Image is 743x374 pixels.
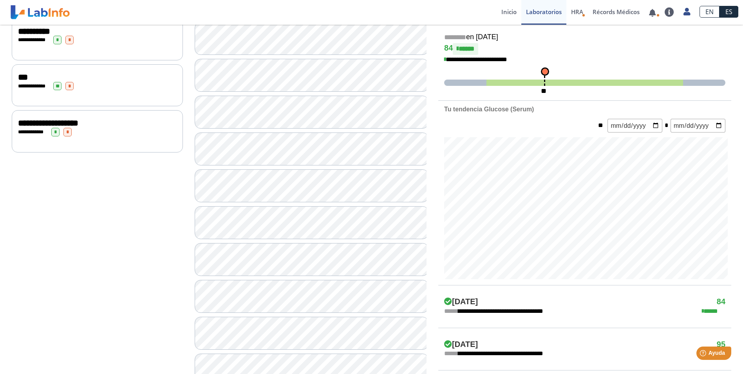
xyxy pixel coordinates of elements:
[444,340,478,349] h4: [DATE]
[700,6,719,18] a: EN
[717,297,725,307] h4: 84
[607,119,662,133] input: mm/dd/yyyy
[719,6,738,18] a: ES
[571,8,583,16] span: HRA
[444,33,725,42] h5: en [DATE]
[444,106,534,113] b: Tu tendencia Glucose (Serum)
[717,340,725,349] h4: 95
[444,43,725,55] h4: 84
[444,297,478,307] h4: [DATE]
[673,343,734,365] iframe: Help widget launcher
[671,119,725,133] input: mm/dd/yyyy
